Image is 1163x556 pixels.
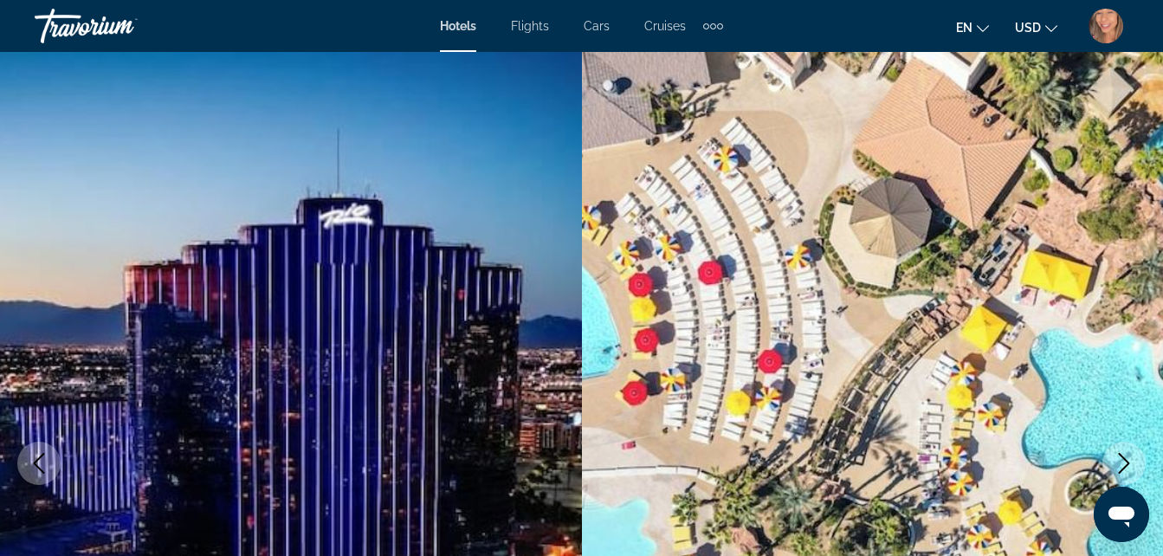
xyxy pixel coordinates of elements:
[956,15,989,40] button: Change language
[1094,487,1149,542] iframe: Button to launch messaging window
[35,3,208,48] a: Travorium
[1015,15,1057,40] button: Change currency
[956,21,972,35] span: en
[1089,9,1123,43] img: Z
[584,19,610,33] a: Cars
[1102,442,1146,485] button: Next image
[440,19,476,33] a: Hotels
[703,12,723,40] button: Extra navigation items
[17,442,61,485] button: Previous image
[511,19,549,33] a: Flights
[1015,21,1041,35] span: USD
[644,19,686,33] a: Cruises
[1083,8,1128,44] button: User Menu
